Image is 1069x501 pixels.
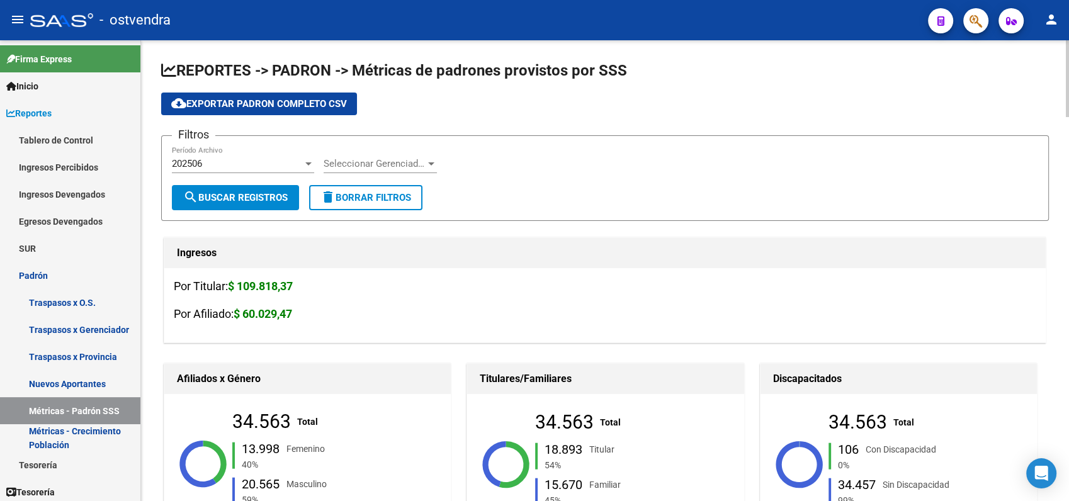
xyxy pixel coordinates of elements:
h1: Ingresos [177,243,1033,263]
div: Sin Discapacidad [883,478,949,492]
div: Con Discapacidad [866,442,936,456]
div: 18.893 [545,443,582,456]
span: Seleccionar Gerenciador [324,158,426,169]
div: 54% [542,458,703,472]
div: Total [297,414,318,428]
span: REPORTES -> PADRON -> Métricas de padrones provistos por SSS [161,62,627,79]
h1: Titulares/Familiares [480,369,731,389]
div: 34.457 [838,478,876,491]
span: Buscar Registros [183,192,288,203]
div: 34.563 [232,414,291,428]
div: Femenino [286,441,325,455]
mat-icon: person [1044,12,1059,27]
mat-icon: cloud_download [171,96,186,111]
mat-icon: menu [10,12,25,27]
strong: $ 60.029,47 [234,307,292,320]
div: Total [893,415,914,429]
div: Familiar [589,478,621,492]
h3: Por Afiliado: [174,305,1036,323]
span: Exportar Padron Completo CSV [171,98,347,110]
div: 40% [239,457,400,471]
h1: Discapacitados [773,369,1024,389]
div: Total [600,415,621,429]
span: 202506 [172,158,202,169]
div: Titular [589,442,614,456]
div: 15.670 [545,478,582,491]
h3: Por Titular: [174,278,1036,295]
h3: Filtros [172,126,215,144]
div: 20.565 [242,478,280,490]
span: Reportes [6,106,52,120]
div: 106 [838,443,859,456]
h1: Afiliados x Género [177,369,438,389]
div: 34.563 [829,415,887,429]
mat-icon: delete [320,189,336,205]
span: - ostvendra [99,6,171,34]
div: Open Intercom Messenger [1026,458,1056,488]
button: Borrar Filtros [309,185,422,210]
div: 34.563 [535,415,594,429]
span: Firma Express [6,52,72,66]
mat-icon: search [183,189,198,205]
strong: $ 109.818,37 [228,279,293,293]
div: 0% [835,458,997,472]
button: Exportar Padron Completo CSV [161,93,357,115]
span: Tesorería [6,485,55,499]
button: Buscar Registros [172,185,299,210]
div: Masculino [286,477,327,491]
div: 13.998 [242,442,280,454]
span: Inicio [6,79,38,93]
span: Borrar Filtros [320,192,411,203]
